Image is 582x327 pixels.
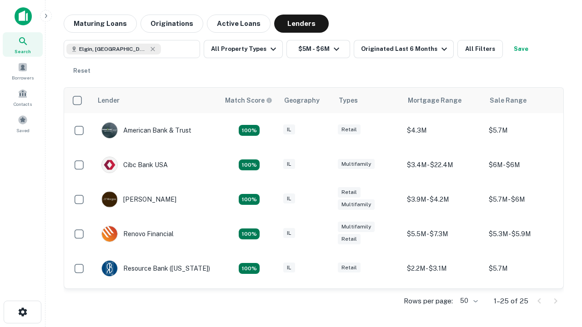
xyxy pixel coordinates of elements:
p: 1–25 of 25 [494,296,528,307]
div: Capitalize uses an advanced AI algorithm to match your search with the best lender. The match sco... [225,95,272,105]
th: Types [333,88,402,113]
th: Geography [279,88,333,113]
button: Active Loans [207,15,271,33]
div: Retail [338,187,361,198]
td: $4.3M [402,113,484,148]
span: Contacts [14,100,32,108]
img: picture [102,157,117,173]
a: Search [3,32,43,57]
div: Retail [338,234,361,244]
td: $3.9M - $4.2M [402,182,484,217]
span: Search [15,48,31,55]
td: $4M [402,286,484,320]
div: Matching Properties: 4, hasApolloMatch: undefined [239,194,260,205]
button: All Property Types [204,40,283,58]
div: IL [283,263,295,273]
div: Matching Properties: 4, hasApolloMatch: undefined [239,263,260,274]
div: IL [283,228,295,238]
div: Retail [338,263,361,273]
td: $6M - $6M [484,148,566,182]
div: Lender [98,95,120,106]
div: Matching Properties: 4, hasApolloMatch: undefined [239,159,260,170]
img: picture [102,123,117,138]
div: IL [283,193,295,204]
td: $5.7M [484,113,566,148]
img: capitalize-icon.png [15,7,32,25]
div: Cibc Bank USA [101,157,168,173]
div: Matching Properties: 7, hasApolloMatch: undefined [239,125,260,136]
th: Sale Range [484,88,566,113]
button: $5M - $6M [286,40,350,58]
a: Contacts [3,85,43,109]
td: $2.2M - $3.1M [402,251,484,286]
a: Saved [3,111,43,136]
th: Lender [92,88,220,113]
p: Rows per page: [404,296,453,307]
td: $5.7M [484,251,566,286]
div: Multifamily [338,199,375,210]
div: Matching Properties: 4, hasApolloMatch: undefined [239,228,260,239]
td: $5.7M - $6M [484,182,566,217]
div: Geography [284,95,320,106]
iframe: Chat Widget [537,225,582,269]
th: Capitalize uses an advanced AI algorithm to match your search with the best lender. The match sco... [220,88,279,113]
div: Retail [338,124,361,135]
td: $5.5M - $7.3M [402,217,484,251]
td: $5.3M - $5.9M [484,217,566,251]
span: Saved [16,127,30,134]
th: Mortgage Range [402,88,484,113]
div: Mortgage Range [408,95,462,106]
img: picture [102,192,117,207]
span: Elgin, [GEOGRAPHIC_DATA], [GEOGRAPHIC_DATA] [79,45,147,53]
td: $3.4M - $22.4M [402,148,484,182]
button: Originated Last 6 Months [354,40,454,58]
td: $5.6M [484,286,566,320]
div: Multifamily [338,159,375,169]
div: Originated Last 6 Months [361,44,450,54]
img: picture [102,226,117,242]
h6: Match Score [225,95,271,105]
button: Save your search to get updates of matches that match your search criteria. [507,40,536,58]
button: Reset [67,62,96,80]
button: Maturing Loans [64,15,137,33]
button: All Filters [457,40,503,58]
div: Renovo Financial [101,226,174,242]
button: Originations [140,15,203,33]
div: American Bank & Trust [101,122,191,139]
div: [PERSON_NAME] [101,191,176,208]
button: Lenders [274,15,329,33]
div: Types [339,95,358,106]
div: 50 [457,294,479,307]
a: Borrowers [3,59,43,83]
div: IL [283,159,295,169]
div: IL [283,124,295,135]
div: Resource Bank ([US_STATE]) [101,260,210,277]
img: picture [102,261,117,276]
div: Sale Range [490,95,527,106]
div: Multifamily [338,222,375,232]
span: Borrowers [12,74,34,81]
